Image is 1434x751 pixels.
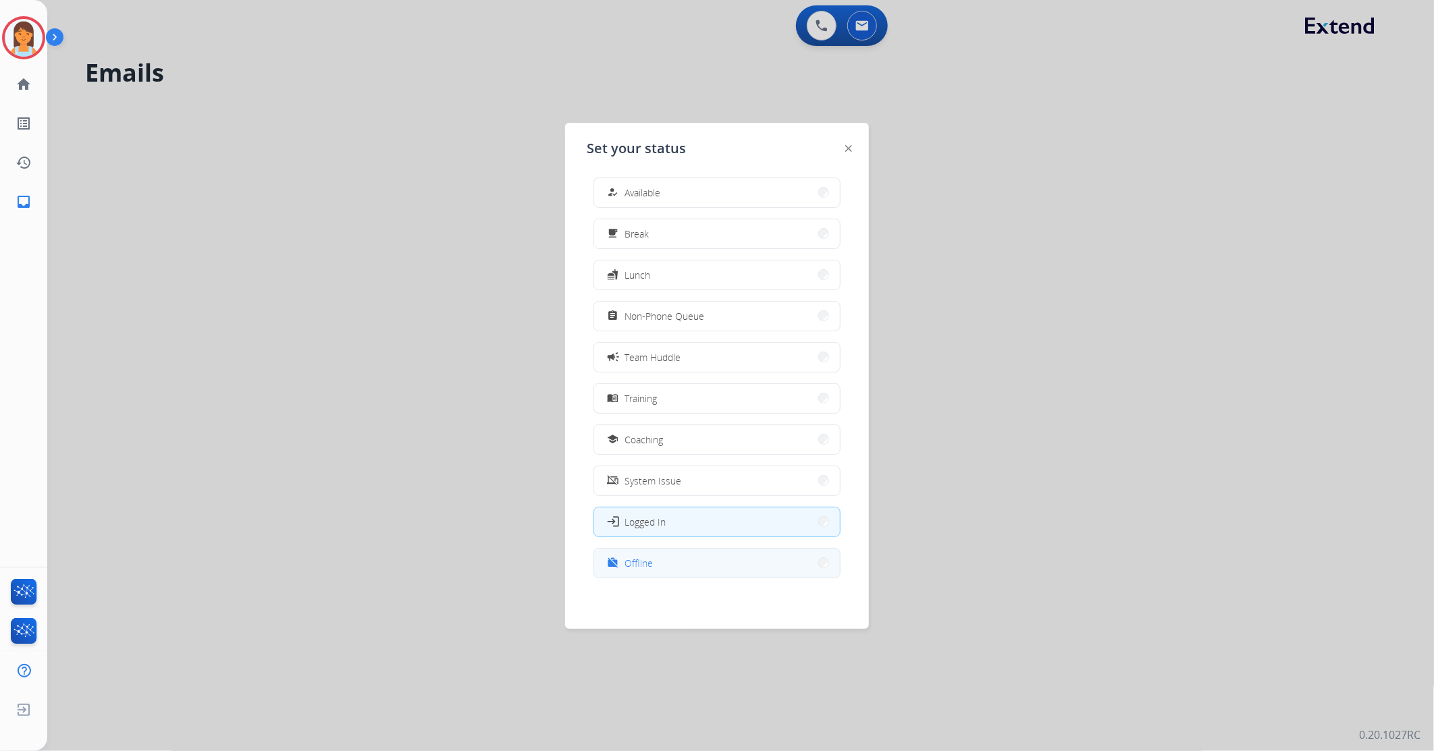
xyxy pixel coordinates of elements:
mat-icon: home [16,76,32,92]
img: close-button [845,145,852,152]
mat-icon: phonelink_off [608,475,619,486]
button: Break [594,219,840,248]
button: Logged In [594,507,840,536]
mat-icon: login [606,515,620,528]
span: Logged In [625,515,666,529]
p: 0.20.1027RC [1359,727,1420,743]
button: Training [594,384,840,413]
mat-icon: work_off [608,557,619,569]
mat-icon: how_to_reg [608,187,619,198]
button: Offline [594,549,840,578]
mat-icon: school [608,434,619,445]
button: System Issue [594,466,840,495]
mat-icon: menu_book [608,393,619,404]
mat-icon: history [16,155,32,171]
button: Coaching [594,425,840,454]
button: Available [594,178,840,207]
button: Non-Phone Queue [594,302,840,331]
span: Set your status [587,139,686,158]
span: System Issue [625,474,681,488]
span: Break [625,227,649,241]
span: Coaching [625,433,663,447]
mat-icon: free_breakfast [608,228,619,240]
mat-icon: list_alt [16,115,32,132]
img: avatar [5,19,43,57]
span: Training [625,391,657,406]
span: Non-Phone Queue [625,309,704,323]
mat-icon: assignment [608,310,619,322]
mat-icon: fastfood [608,269,619,281]
span: Offline [625,556,653,570]
mat-icon: inbox [16,194,32,210]
span: Team Huddle [625,350,681,364]
button: Team Huddle [594,343,840,372]
button: Lunch [594,260,840,289]
mat-icon: campaign [606,350,620,364]
span: Lunch [625,268,650,282]
span: Available [625,186,660,200]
